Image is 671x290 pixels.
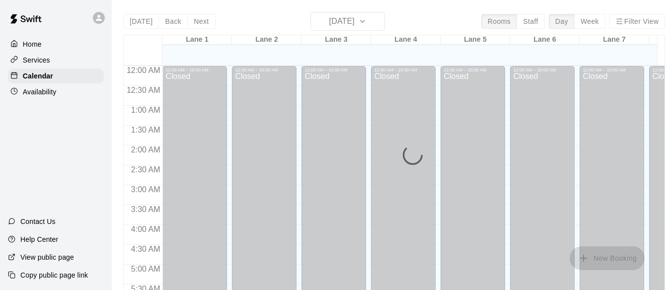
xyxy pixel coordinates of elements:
span: 3:00 AM [129,185,163,194]
a: Home [8,37,104,52]
p: Contact Us [20,217,56,226]
div: Lane 3 [301,35,371,45]
span: 2:30 AM [129,165,163,174]
span: 12:30 AM [124,86,163,94]
div: Lane 6 [510,35,580,45]
div: Lane 4 [371,35,441,45]
div: Lane 2 [232,35,301,45]
p: View public page [20,252,74,262]
a: Calendar [8,69,104,83]
a: Availability [8,84,104,99]
p: Availability [23,87,57,97]
div: 12:00 AM – 10:00 AM [583,68,628,72]
div: 12:00 AM – 10:00 AM [235,68,280,72]
div: Lane 5 [441,35,510,45]
p: Home [23,39,42,49]
span: 1:30 AM [129,126,163,134]
span: 2:00 AM [129,145,163,154]
div: 12:00 AM – 10:00 AM [304,68,350,72]
span: 5:00 AM [129,265,163,273]
div: 12:00 AM – 10:00 AM [165,68,211,72]
div: 12:00 AM – 10:00 AM [374,68,419,72]
span: 1:00 AM [129,106,163,114]
span: 3:30 AM [129,205,163,214]
p: Services [23,55,50,65]
div: 12:00 AM – 10:00 AM [513,68,558,72]
div: 12:00 AM – 10:00 AM [444,68,489,72]
a: Services [8,53,104,68]
span: 12:00 AM [124,66,163,74]
p: Help Center [20,234,58,244]
p: Copy public page link [20,270,88,280]
div: Lane 1 [162,35,232,45]
span: You don't have the permission to add bookings [570,253,645,262]
div: Lane 7 [580,35,649,45]
span: 4:00 AM [129,225,163,233]
p: Calendar [23,71,53,81]
span: 4:30 AM [129,245,163,253]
